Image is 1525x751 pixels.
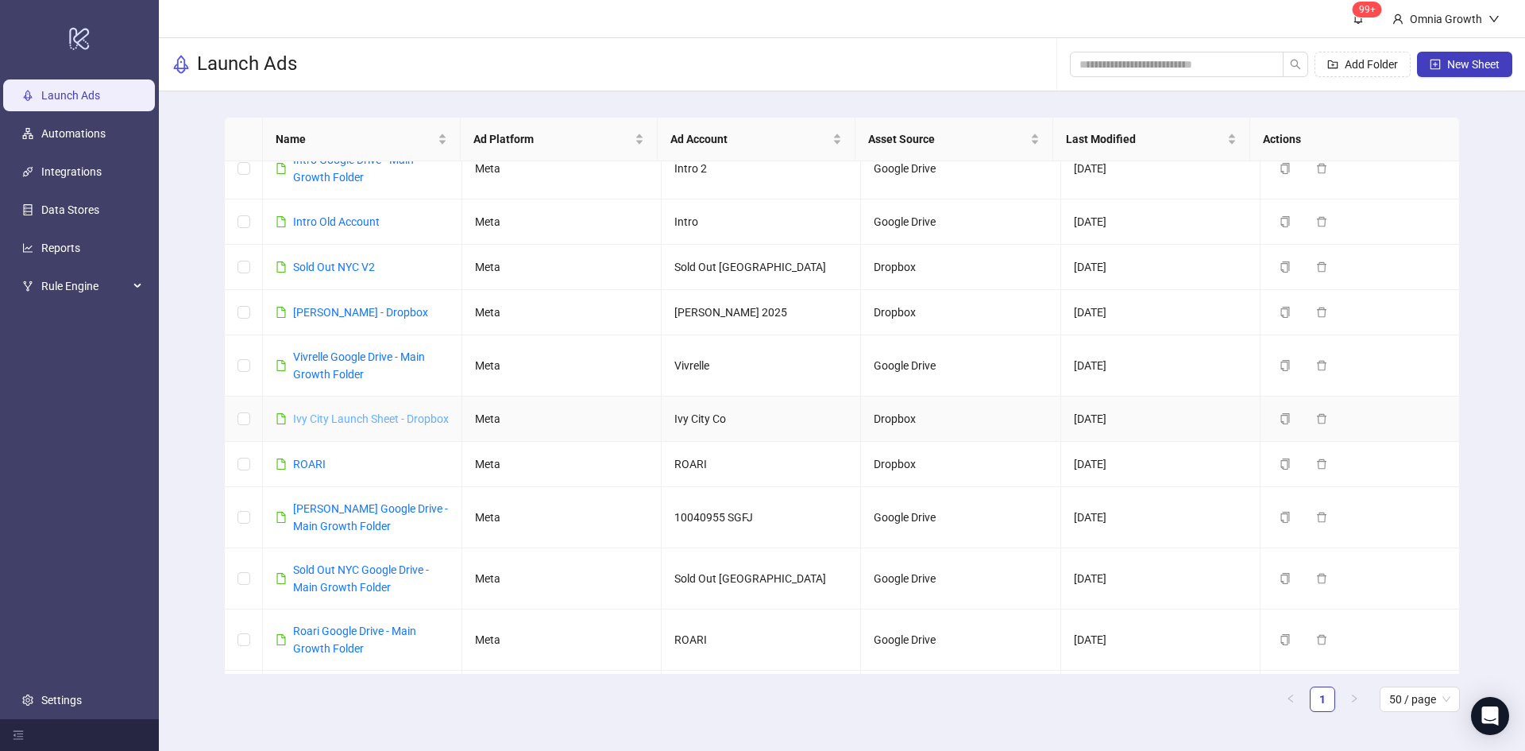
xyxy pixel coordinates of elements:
span: rocket [172,55,191,74]
span: copy [1280,634,1291,645]
span: copy [1280,459,1291,470]
td: [PERSON_NAME] 2025 [662,290,861,335]
td: Dropbox [861,245,1060,290]
a: Ivy City Launch Sheet - Dropbox [293,412,449,425]
span: file [276,573,287,584]
span: file [276,459,287,470]
td: Sold Out [GEOGRAPHIC_DATA] [662,245,861,290]
span: file [276,512,287,523]
span: copy [1280,163,1291,174]
a: Launch Ads [41,89,100,102]
td: Meta [462,548,662,610]
span: delete [1316,261,1327,273]
button: New Sheet [1417,52,1512,77]
span: copy [1280,261,1291,273]
a: ROARI [293,458,326,470]
a: Vivrelle Google Drive - Main Growth Folder [293,350,425,381]
td: Dropbox [861,397,1060,442]
a: Reports [41,242,80,254]
span: delete [1316,512,1327,523]
span: Asset Source [868,130,1027,148]
td: [DATE] [1061,199,1261,245]
span: delete [1316,307,1327,318]
span: delete [1316,573,1327,584]
span: bell [1353,13,1364,24]
li: 1 [1310,687,1335,712]
td: Ivy City Co [662,397,861,442]
td: Intro 2 [662,138,861,199]
a: Roari Google Drive - Main Growth Folder [293,625,416,655]
span: file [276,634,287,645]
td: [DATE] [1061,442,1261,487]
td: Google Drive [861,548,1060,610]
span: New Sheet [1447,58,1500,71]
td: Meta [462,138,662,199]
a: Data Stores [41,203,99,216]
td: Google Drive [861,487,1060,548]
div: Omnia Growth [1403,10,1488,28]
span: delete [1316,216,1327,227]
td: Meta [462,610,662,671]
td: [DATE] [1061,610,1261,671]
td: Meta [462,671,662,716]
span: Rule Engine [41,270,129,302]
a: Intro Old Account [293,215,380,228]
span: user [1392,14,1403,25]
span: delete [1316,163,1327,174]
span: file [276,413,287,424]
td: Sold Out [GEOGRAPHIC_DATA] [662,548,861,610]
a: [PERSON_NAME] Google Drive - Main Growth Folder [293,502,448,532]
td: Meta [462,245,662,290]
td: [DATE] [1061,671,1261,716]
th: Actions [1250,118,1448,161]
span: right [1349,694,1359,703]
th: Last Modified [1053,118,1251,161]
span: file [276,216,287,227]
span: plus-square [1430,59,1441,70]
a: 1 [1311,687,1334,711]
a: Integrations [41,165,102,178]
td: Google Drive [861,199,1060,245]
td: [DATE] [1061,335,1261,397]
td: Meta [462,335,662,397]
th: Ad Platform [461,118,658,161]
li: Next Page [1342,687,1367,712]
button: right [1342,687,1367,712]
th: Name [263,118,461,161]
th: Asset Source [855,118,1053,161]
span: copy [1280,360,1291,371]
span: copy [1280,413,1291,424]
span: file [276,163,287,174]
span: Ad Platform [473,130,632,148]
td: [DATE] [1061,397,1261,442]
h3: Launch Ads [197,52,297,77]
sup: 111 [1353,2,1382,17]
span: Last Modified [1066,130,1225,148]
a: [PERSON_NAME] - Dropbox [293,306,428,319]
span: folder-add [1327,59,1338,70]
a: Automations [41,127,106,140]
span: search [1290,59,1301,70]
td: [DATE] [1061,487,1261,548]
td: ROARI [662,610,861,671]
span: Name [276,130,434,148]
div: Open Intercom Messenger [1471,697,1509,735]
div: Page Size [1380,687,1460,712]
td: ROARI [662,442,861,487]
span: fork [22,281,33,292]
a: Settings [41,694,82,706]
td: Intro [662,199,861,245]
span: delete [1316,360,1327,371]
td: [DATE] [1061,245,1261,290]
a: Sold Out NYC Google Drive - Main Growth Folder [293,563,429,594]
td: Google Drive [861,610,1060,671]
td: Sold Out [GEOGRAPHIC_DATA] [662,671,861,716]
span: left [1286,694,1295,703]
td: Meta [462,487,662,548]
td: Dropbox [861,290,1060,335]
span: copy [1280,512,1291,523]
td: Dropbox [861,442,1060,487]
span: menu-fold [13,730,24,741]
span: delete [1316,413,1327,424]
button: left [1278,687,1303,712]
